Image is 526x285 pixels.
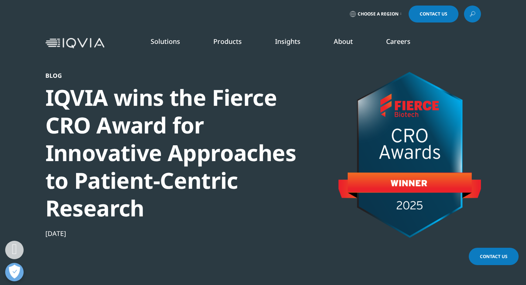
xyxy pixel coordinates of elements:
[469,248,519,265] a: Contact Us
[275,37,300,46] a: Insights
[386,37,410,46] a: Careers
[151,37,180,46] a: Solutions
[358,11,399,17] span: Choose a Region
[107,26,481,60] nav: Primary
[45,72,299,79] div: Blog
[480,253,508,260] span: Contact Us
[409,6,458,22] a: Contact Us
[334,37,353,46] a: About
[45,38,104,49] img: IQVIA Healthcare Information Technology and Pharma Clinical Research Company
[45,229,299,238] div: [DATE]
[420,12,447,16] span: Contact Us
[5,263,24,281] button: Open Preferences
[45,84,299,222] div: IQVIA wins the Fierce CRO Award for Innovative Approaches to Patient-Centric Research
[213,37,242,46] a: Products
